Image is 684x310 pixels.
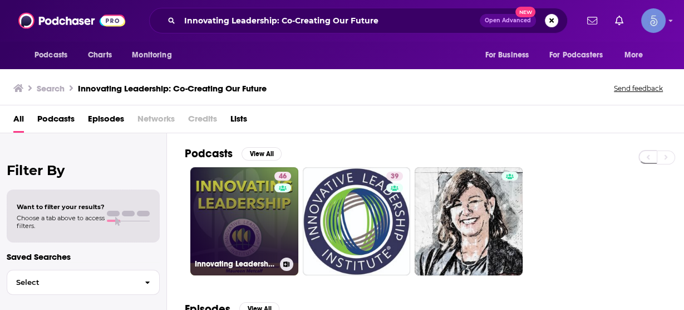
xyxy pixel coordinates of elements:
[274,172,291,181] a: 46
[624,47,643,63] span: More
[132,47,171,63] span: Monitoring
[78,83,267,94] h3: Innovating Leadership: Co-Creating Our Future
[185,147,233,161] h2: Podcasts
[485,18,531,23] span: Open Advanced
[391,171,398,182] span: 39
[279,171,287,182] span: 46
[641,8,666,33] span: Logged in as Spiral5-G1
[7,162,160,178] h2: Filter By
[13,110,24,133] a: All
[242,147,282,161] button: View All
[641,8,666,33] img: User Profile
[27,45,82,66] button: open menu
[185,147,282,161] a: PodcastsView All
[180,12,480,30] input: Search podcasts, credits, & more...
[190,167,298,275] a: 46Innovating Leadership, Co-Creating Our Future
[641,8,666,33] button: Show profile menu
[542,45,619,66] button: open menu
[7,270,160,295] button: Select
[611,11,628,30] a: Show notifications dropdown
[230,110,247,133] a: Lists
[149,8,568,33] div: Search podcasts, credits, & more...
[7,251,160,262] p: Saved Searches
[195,259,275,269] h3: Innovating Leadership, Co-Creating Our Future
[124,45,186,66] button: open menu
[137,110,175,133] span: Networks
[303,167,411,275] a: 39
[37,110,75,133] a: Podcasts
[18,10,125,31] img: Podchaser - Follow, Share and Rate Podcasts
[88,47,112,63] span: Charts
[515,7,535,17] span: New
[35,47,67,63] span: Podcasts
[88,110,124,133] a: Episodes
[7,279,136,286] span: Select
[477,45,543,66] button: open menu
[188,110,217,133] span: Credits
[17,203,105,211] span: Want to filter your results?
[81,45,119,66] a: Charts
[485,47,529,63] span: For Business
[37,83,65,94] h3: Search
[583,11,602,30] a: Show notifications dropdown
[386,172,403,181] a: 39
[549,47,603,63] span: For Podcasters
[17,214,105,230] span: Choose a tab above to access filters.
[480,14,536,27] button: Open AdvancedNew
[617,45,657,66] button: open menu
[611,84,666,93] button: Send feedback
